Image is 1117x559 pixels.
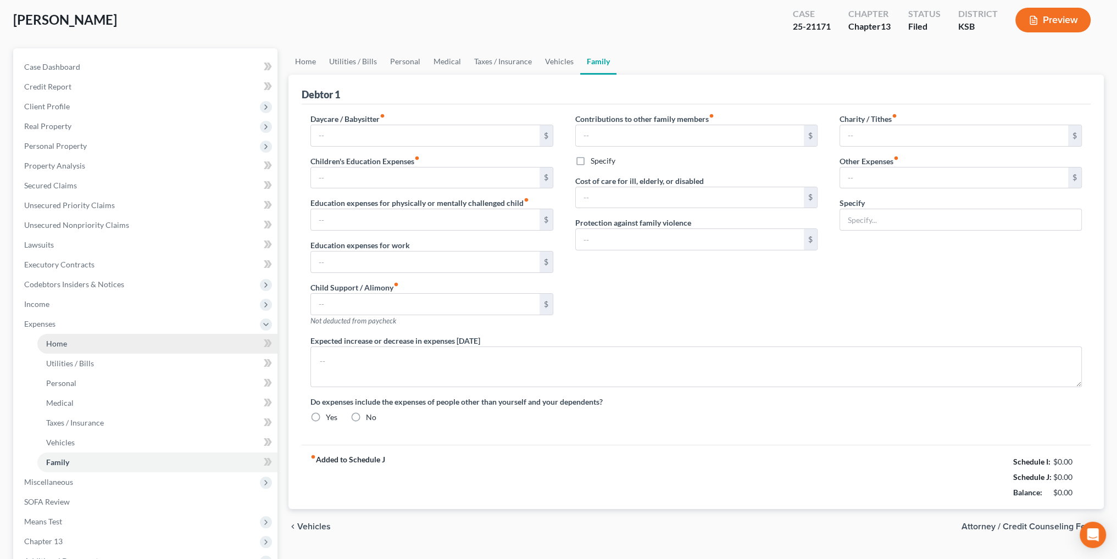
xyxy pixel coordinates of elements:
span: Real Property [24,121,71,131]
span: Vehicles [46,438,75,447]
input: -- [311,209,539,230]
span: Taxes / Insurance [46,418,104,427]
strong: Balance: [1013,488,1042,497]
a: Family [580,48,616,75]
label: Yes [326,412,337,423]
label: Child Support / Alimony [310,282,399,293]
div: $ [804,125,817,146]
a: Home [288,48,323,75]
span: Means Test [24,517,62,526]
label: Daycare / Babysitter [310,113,385,125]
div: $0.00 [1053,487,1082,498]
a: Utilities / Bills [37,354,277,373]
label: Education expenses for work [310,239,410,251]
div: District [958,8,998,20]
div: $ [540,125,553,146]
div: $0.00 [1053,456,1082,467]
span: Home [46,339,67,348]
input: -- [840,125,1068,146]
div: $ [804,187,817,208]
span: Personal [46,378,76,388]
div: $0.00 [1053,472,1082,483]
a: Vehicles [37,433,277,452]
span: SOFA Review [24,497,70,506]
label: Specify [840,197,865,209]
label: Contributions to other family members [575,113,714,125]
input: -- [311,125,539,146]
label: Cost of care for ill, elderly, or disabled [575,175,704,187]
a: Case Dashboard [15,57,277,77]
span: Lawsuits [24,240,54,249]
div: Chapter [848,20,891,33]
span: Unsecured Nonpriority Claims [24,220,129,230]
label: Children's Education Expenses [310,155,420,167]
i: chevron_left [288,522,297,531]
a: Credit Report [15,77,277,97]
a: Utilities / Bills [323,48,384,75]
span: [PERSON_NAME] [13,12,117,27]
span: Utilities / Bills [46,359,94,368]
i: fiber_manual_record [414,155,420,161]
input: -- [311,251,539,272]
span: Codebtors Insiders & Notices [24,279,124,289]
span: Vehicles [297,522,331,531]
a: Lawsuits [15,235,277,255]
button: Preview [1015,8,1091,32]
div: Chapter [848,8,891,20]
span: Property Analysis [24,161,85,170]
div: Filed [908,20,941,33]
div: KSB [958,20,998,33]
label: Do expenses include the expenses of people other than yourself and your dependents? [310,396,1082,407]
span: Income [24,299,49,309]
a: Taxes / Insurance [468,48,538,75]
div: $ [1068,125,1081,146]
a: Personal [37,373,277,393]
i: fiber_manual_record [709,113,714,119]
span: Miscellaneous [24,477,73,487]
span: Attorney / Credit Counseling Fees [962,522,1095,531]
a: Medical [37,393,277,413]
div: Debtor 1 [302,88,340,101]
span: Client Profile [24,102,70,111]
a: Home [37,334,277,354]
i: fiber_manual_record [393,282,399,287]
a: Property Analysis [15,156,277,176]
div: $ [540,294,553,315]
input: Specify... [840,209,1081,230]
i: fiber_manual_record [310,454,316,460]
strong: Schedule J: [1013,472,1052,482]
div: $ [540,209,553,230]
span: Personal Property [24,141,87,150]
a: Vehicles [538,48,580,75]
strong: Schedule I: [1013,457,1051,466]
span: Family [46,457,69,467]
span: Executory Contracts [24,260,95,269]
a: SOFA Review [15,492,277,512]
a: Taxes / Insurance [37,413,277,433]
a: Personal [384,48,427,75]
input: -- [840,167,1068,188]
span: Expenses [24,319,55,328]
div: Open Intercom Messenger [1080,522,1106,548]
i: fiber_manual_record [893,155,899,161]
label: Other Expenses [840,155,899,167]
strong: Added to Schedule J [310,454,385,500]
span: Unsecured Priority Claims [24,200,115,210]
div: Case [793,8,831,20]
label: Specify [591,155,615,166]
span: Credit Report [24,82,71,91]
a: Family [37,452,277,472]
div: $ [1068,167,1081,188]
i: fiber_manual_record [524,197,529,203]
span: Chapter 13 [24,536,63,546]
label: No [366,412,376,423]
label: Protection against family violence [575,217,691,228]
a: Secured Claims [15,176,277,195]
input: -- [576,125,804,146]
span: Not deducted from paycheck [310,316,396,325]
button: Attorney / Credit Counseling Fees chevron_right [962,522,1104,531]
button: chevron_left Vehicles [288,522,331,531]
a: Unsecured Priority Claims [15,195,277,215]
a: Executory Contracts [15,255,277,275]
a: Unsecured Nonpriority Claims [15,215,277,235]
